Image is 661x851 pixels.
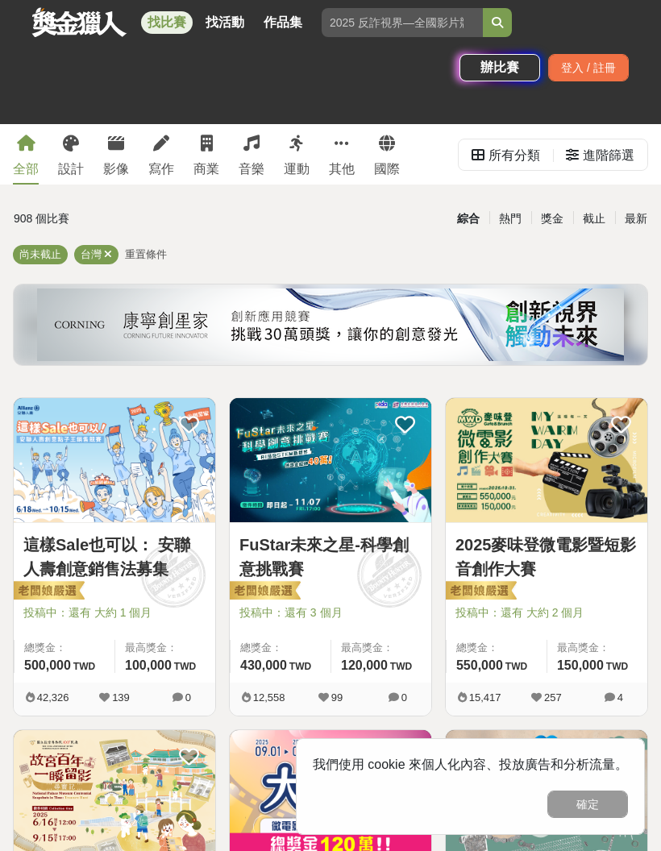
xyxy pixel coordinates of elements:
[240,640,321,656] span: 總獎金：
[125,658,172,672] span: 100,000
[37,289,624,361] img: 79ec7224-141b-443e-aaf7-d6650743cf7e.png
[284,124,310,185] a: 運動
[447,205,489,233] div: 綜合
[13,160,39,179] div: 全部
[331,691,343,704] span: 99
[289,661,311,672] span: TWD
[14,398,215,522] img: Cover Image
[81,248,102,260] span: 台灣
[489,205,531,233] div: 熱門
[456,640,537,656] span: 總獎金：
[374,160,400,179] div: 國際
[455,604,638,621] span: 投稿中：還有 大約 2 個月
[459,54,540,81] a: 辦比賽
[199,11,251,34] a: 找活動
[193,160,219,179] div: 商業
[239,160,264,179] div: 音樂
[19,248,61,260] span: 尚未截止
[488,139,540,172] div: 所有分類
[329,160,355,179] div: 其他
[14,205,224,233] div: 908 個比賽
[103,160,129,179] div: 影像
[239,533,422,581] a: FuStar未來之星-科學創意挑戰賽
[446,398,647,523] a: Cover Image
[548,54,629,81] div: 登入 / 註冊
[24,658,71,672] span: 500,000
[374,124,400,185] a: 國際
[531,205,573,233] div: 獎金
[239,124,264,185] a: 音樂
[257,11,309,34] a: 作品集
[322,8,483,37] input: 2025 反詐視界—全國影片競賽
[227,580,301,603] img: 老闆娘嚴選
[148,124,174,185] a: 寫作
[24,640,105,656] span: 總獎金：
[14,398,215,523] a: Cover Image
[544,691,562,704] span: 257
[230,398,431,523] a: Cover Image
[58,124,84,185] a: 設計
[239,604,422,621] span: 投稿中：還有 3 個月
[253,691,285,704] span: 12,558
[329,124,355,185] a: 其他
[23,533,206,581] a: 這樣Sale也可以： 安聯人壽創意銷售法募集
[141,11,193,34] a: 找比賽
[230,398,431,522] img: Cover Image
[455,533,638,581] a: 2025麥味登微電影暨短影音創作大賽
[125,248,167,260] span: 重置條件
[341,658,388,672] span: 120,000
[284,160,310,179] div: 運動
[401,691,407,704] span: 0
[505,661,527,672] span: TWD
[456,658,503,672] span: 550,000
[573,205,615,233] div: 截止
[390,661,412,672] span: TWD
[193,124,219,185] a: 商業
[557,640,638,656] span: 最高獎金：
[557,658,604,672] span: 150,000
[112,691,130,704] span: 139
[73,661,95,672] span: TWD
[583,139,634,172] div: 進階篩選
[185,691,191,704] span: 0
[446,398,647,522] img: Cover Image
[10,580,85,603] img: 老闆娘嚴選
[240,658,287,672] span: 430,000
[13,124,39,185] a: 全部
[313,758,628,771] span: 我們使用 cookie 來個人化內容、投放廣告和分析流量。
[617,691,623,704] span: 4
[469,691,501,704] span: 15,417
[443,580,517,603] img: 老闆娘嚴選
[174,661,196,672] span: TWD
[341,640,422,656] span: 最高獎金：
[606,661,628,672] span: TWD
[125,640,206,656] span: 最高獎金：
[547,791,628,818] button: 確定
[23,604,206,621] span: 投稿中：還有 大約 1 個月
[58,160,84,179] div: 設計
[148,160,174,179] div: 寫作
[615,205,657,233] div: 最新
[37,691,69,704] span: 42,326
[103,124,129,185] a: 影像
